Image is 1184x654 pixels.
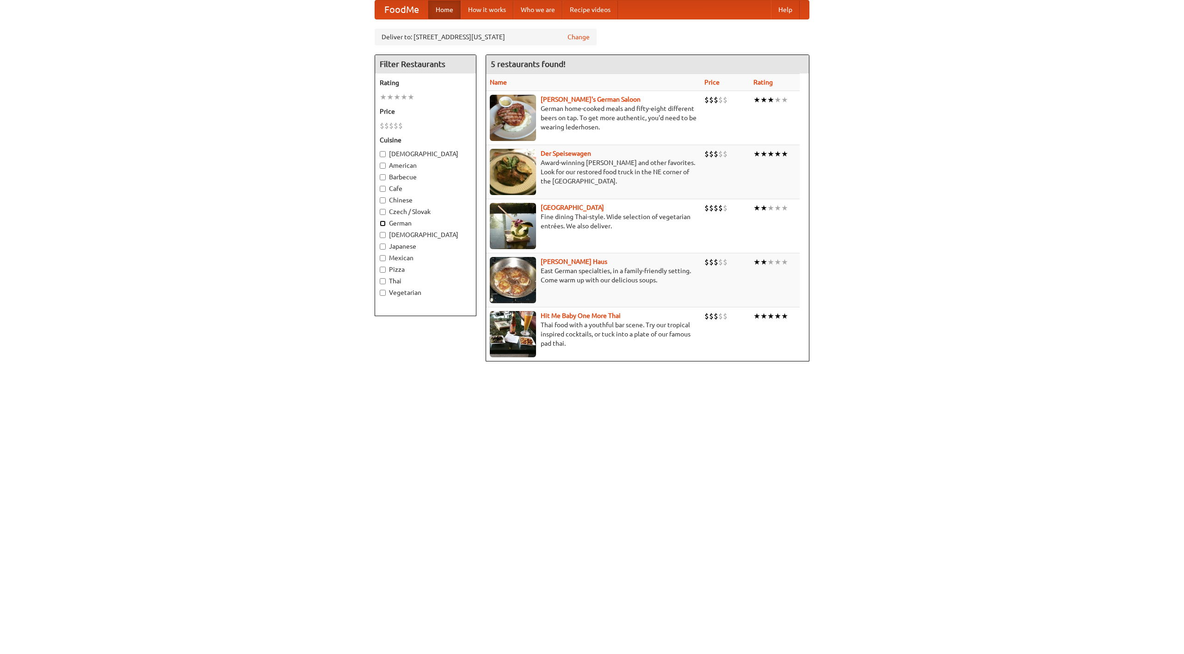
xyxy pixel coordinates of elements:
li: $ [718,257,723,267]
a: Recipe videos [562,0,618,19]
li: $ [704,311,709,321]
li: ★ [760,311,767,321]
img: babythai.jpg [490,311,536,357]
li: ★ [753,257,760,267]
li: ★ [753,203,760,213]
li: $ [714,257,718,267]
li: $ [709,311,714,321]
li: ★ [753,95,760,105]
a: Name [490,79,507,86]
li: $ [709,257,714,267]
p: East German specialties, in a family-friendly setting. Come warm up with our delicious soups. [490,266,697,285]
li: $ [718,203,723,213]
li: ★ [774,311,781,321]
p: Fine dining Thai-style. Wide selection of vegetarian entrées. We also deliver. [490,212,697,231]
ng-pluralize: 5 restaurants found! [491,60,566,68]
p: Award-winning [PERSON_NAME] and other favorites. Look for our restored food truck in the NE corne... [490,158,697,186]
li: ★ [781,203,788,213]
h5: Price [380,107,471,116]
li: $ [718,311,723,321]
img: speisewagen.jpg [490,149,536,195]
li: $ [723,149,728,159]
h4: Filter Restaurants [375,55,476,73]
a: Hit Me Baby One More Thai [541,312,621,319]
input: Barbecue [380,174,386,180]
li: $ [718,149,723,159]
label: American [380,161,471,170]
li: $ [704,203,709,213]
label: Barbecue [380,172,471,182]
li: ★ [781,311,788,321]
li: $ [723,95,728,105]
p: Thai food with a youthful bar scene. Try our tropical inspired cocktails, or tuck into a plate of... [490,320,697,348]
li: $ [398,121,403,131]
li: ★ [781,95,788,105]
li: ★ [401,92,407,102]
p: German home-cooked meals and fifty-eight different beers on tap. To get more authentic, you'd nee... [490,104,697,132]
li: $ [709,95,714,105]
input: German [380,220,386,226]
li: $ [709,149,714,159]
li: $ [714,95,718,105]
li: ★ [407,92,414,102]
img: satay.jpg [490,203,536,249]
a: Der Speisewagen [541,150,591,157]
li: ★ [767,149,774,159]
label: [DEMOGRAPHIC_DATA] [380,230,471,239]
a: Help [771,0,800,19]
a: [PERSON_NAME] Haus [541,258,607,265]
input: Mexican [380,255,386,261]
li: ★ [380,92,387,102]
li: ★ [760,203,767,213]
input: Japanese [380,244,386,250]
li: $ [380,121,384,131]
li: ★ [394,92,401,102]
label: Chinese [380,196,471,205]
li: ★ [774,95,781,105]
li: $ [718,95,723,105]
a: [PERSON_NAME]'s German Saloon [541,96,641,103]
a: Who we are [513,0,562,19]
li: ★ [774,149,781,159]
input: American [380,163,386,169]
li: $ [714,149,718,159]
li: $ [704,257,709,267]
li: $ [723,203,728,213]
li: $ [704,95,709,105]
li: ★ [767,311,774,321]
a: Rating [753,79,773,86]
a: FoodMe [375,0,428,19]
li: $ [389,121,394,131]
li: $ [723,257,728,267]
label: Japanese [380,242,471,251]
input: Cafe [380,186,386,192]
img: kohlhaus.jpg [490,257,536,303]
li: ★ [767,203,774,213]
li: $ [709,203,714,213]
label: Pizza [380,265,471,274]
li: ★ [760,257,767,267]
h5: Rating [380,78,471,87]
label: Czech / Slovak [380,207,471,216]
label: [DEMOGRAPHIC_DATA] [380,149,471,159]
li: $ [394,121,398,131]
li: ★ [781,257,788,267]
li: ★ [774,257,781,267]
a: [GEOGRAPHIC_DATA] [541,204,604,211]
input: Chinese [380,197,386,203]
a: Change [567,32,590,42]
a: Price [704,79,720,86]
li: ★ [760,149,767,159]
label: Mexican [380,253,471,263]
li: $ [723,311,728,321]
li: ★ [753,311,760,321]
li: $ [704,149,709,159]
a: How it works [461,0,513,19]
a: Home [428,0,461,19]
input: Pizza [380,267,386,273]
li: ★ [753,149,760,159]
